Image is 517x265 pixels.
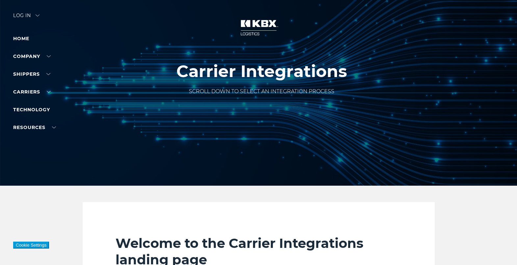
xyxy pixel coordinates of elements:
img: kbx logo [234,13,283,42]
p: SCROLL DOWN TO SELECT AN INTEGRATION PROCESS [176,88,347,95]
div: Log in [13,13,39,23]
img: arrow [36,14,39,16]
a: RESOURCES [13,124,56,130]
h1: Carrier Integrations [176,62,347,81]
a: Technology [13,107,50,113]
button: Cookie Settings [13,242,49,249]
a: Home [13,36,29,41]
a: Carriers [13,89,51,95]
a: Company [13,53,51,59]
a: SHIPPERS [13,71,50,77]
